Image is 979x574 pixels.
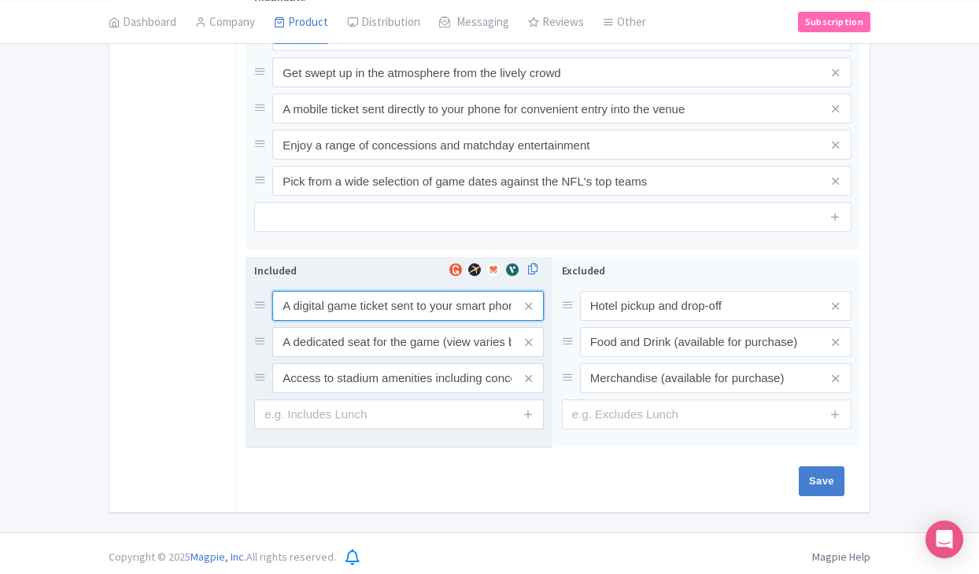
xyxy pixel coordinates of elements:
[799,466,844,496] input: Save
[798,11,870,31] a: Subscription
[925,521,963,558] div: Open Intercom Messenger
[254,263,297,278] span: Included
[254,399,544,429] input: e.g. Includes Lunch
[465,262,484,278] img: expedia-review-widget-01-6a8748bc8b83530f19f0577495396935.svg
[562,399,852,429] input: e.g. Excludes Lunch
[562,263,605,278] span: Excluded
[484,262,503,278] img: musement-review-widget-01-cdcb82dea4530aa52f361e0f447f8f5f.svg
[446,262,465,278] img: getyourguide-review-widget-01-c9ff127aecadc9be5c96765474840e58.svg
[812,550,870,564] a: Magpie Help
[503,262,522,278] img: viator-review-widget-01-363d65f17b203e82e80c83508294f9cc.svg
[99,549,345,565] div: Copyright © 2025 All rights reserved.
[190,550,246,564] span: Magpie, Inc.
